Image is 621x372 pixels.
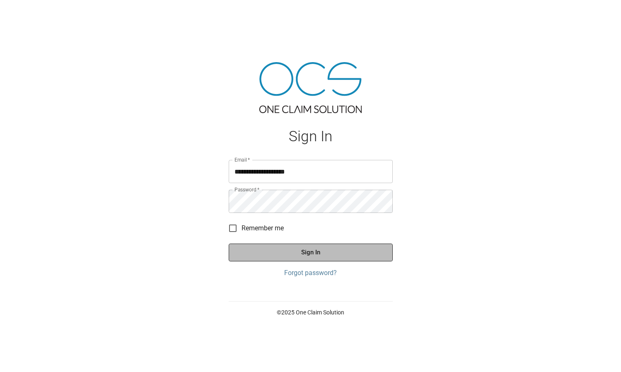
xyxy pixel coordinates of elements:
[234,156,250,163] label: Email
[229,244,393,261] button: Sign In
[229,268,393,278] a: Forgot password?
[229,128,393,145] h1: Sign In
[234,186,259,193] label: Password
[242,223,284,233] span: Remember me
[259,62,362,113] img: ocs-logo-tra.png
[10,5,43,22] img: ocs-logo-white-transparent.png
[229,308,393,316] p: © 2025 One Claim Solution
